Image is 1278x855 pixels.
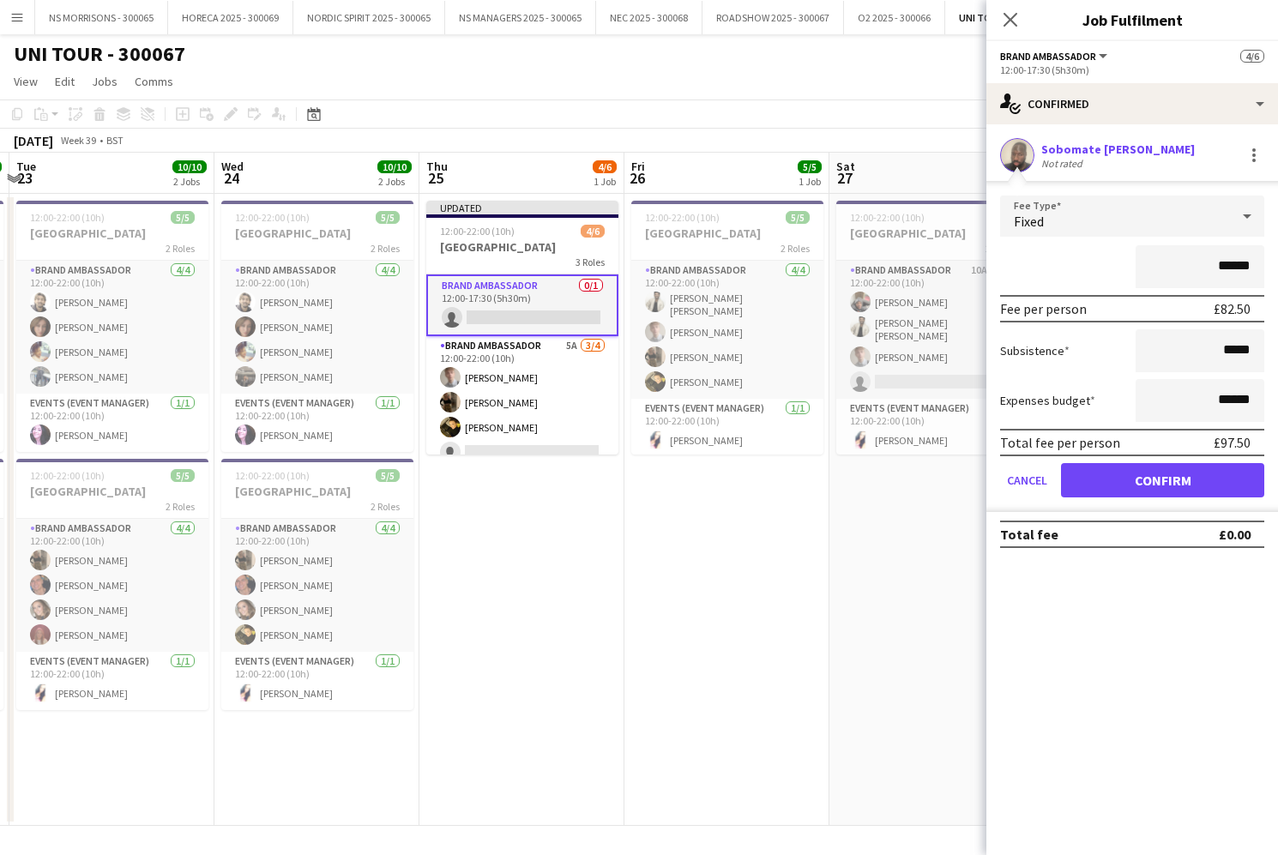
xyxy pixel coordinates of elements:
app-job-card: 12:00-22:00 (10h)5/5[GEOGRAPHIC_DATA]2 RolesBrand Ambassador4/412:00-22:00 (10h)[PERSON_NAME][PER... [221,459,413,710]
h1: UNI TOUR - 300067 [14,41,185,67]
app-job-card: 12:00-22:00 (10h)5/5[GEOGRAPHIC_DATA]2 RolesBrand Ambassador4/412:00-22:00 (10h)[PERSON_NAME][PER... [16,459,208,710]
span: View [14,74,38,89]
h3: [GEOGRAPHIC_DATA] [221,484,413,499]
app-job-card: Updated12:00-22:00 (10h)4/6[GEOGRAPHIC_DATA]3 RolesBrand Ambassador0/112:00-17:30 (5h30m) Brand A... [426,201,618,455]
div: 2 Jobs [378,175,411,188]
label: Expenses budget [1000,393,1095,408]
span: 5/5 [171,211,195,224]
span: 4/6 [581,225,605,238]
app-card-role: Events (Event Manager)1/112:00-22:00 (10h)[PERSON_NAME] [16,394,208,452]
span: Sat [836,159,855,174]
span: 10/10 [377,160,412,173]
span: Wed [221,159,244,174]
span: 12:00-22:00 (10h) [30,211,105,224]
div: BST [106,134,124,147]
button: Cancel [1000,463,1054,497]
button: HORECA 2025 - 300069 [168,1,293,34]
span: Thu [426,159,448,174]
div: Total fee [1000,526,1058,543]
span: 5/5 [786,211,810,224]
a: Jobs [85,70,124,93]
div: Updated [426,201,618,214]
app-card-role: Events (Event Manager)1/112:00-22:00 (10h)[PERSON_NAME] [221,652,413,710]
h3: [GEOGRAPHIC_DATA] [16,226,208,241]
span: 12:00-22:00 (10h) [850,211,925,224]
button: Brand Ambassador [1000,50,1110,63]
app-job-card: 12:00-22:00 (10h)4/5[GEOGRAPHIC_DATA]2 RolesBrand Ambassador10A3/412:00-22:00 (10h)[PERSON_NAME][... [836,201,1028,455]
app-card-role: Brand Ambassador0/112:00-17:30 (5h30m) [426,274,618,336]
app-card-role: Brand Ambassador4/412:00-22:00 (10h)[PERSON_NAME] [PERSON_NAME][PERSON_NAME][PERSON_NAME][PERSON_... [631,261,823,399]
button: NORDIC SPIRIT 2025 - 300065 [293,1,445,34]
span: 2 Roles [371,242,400,255]
app-job-card: 12:00-22:00 (10h)5/5[GEOGRAPHIC_DATA]2 RolesBrand Ambassador4/412:00-22:00 (10h)[PERSON_NAME][PER... [221,201,413,452]
h3: [GEOGRAPHIC_DATA] [631,226,823,241]
span: 5/5 [798,160,822,173]
app-card-role: Brand Ambassador10A3/412:00-22:00 (10h)[PERSON_NAME][PERSON_NAME] [PERSON_NAME][PERSON_NAME] [836,261,1028,399]
span: Tue [16,159,36,174]
button: O2 2025 - 300066 [844,1,945,34]
app-card-role: Brand Ambassador4/412:00-22:00 (10h)[PERSON_NAME][PERSON_NAME][PERSON_NAME][PERSON_NAME] [221,261,413,394]
div: £97.50 [1214,434,1251,451]
span: 12:00-22:00 (10h) [440,225,515,238]
span: 2 Roles [371,500,400,513]
span: 2 Roles [781,242,810,255]
div: £0.00 [1219,526,1251,543]
app-card-role: Brand Ambassador4/412:00-22:00 (10h)[PERSON_NAME][PERSON_NAME][PERSON_NAME][PERSON_NAME] [16,261,208,394]
span: 10/10 [172,160,207,173]
span: 2 Roles [986,242,1015,255]
a: Edit [48,70,81,93]
app-card-role: Events (Event Manager)1/112:00-22:00 (10h)[PERSON_NAME] [16,652,208,710]
div: Sobomate [PERSON_NAME] [1041,141,1195,157]
app-card-role: Events (Event Manager)1/112:00-22:00 (10h)[PERSON_NAME] [836,399,1028,457]
div: [DATE] [14,132,53,149]
div: £82.50 [1214,300,1251,317]
button: Confirm [1061,463,1264,497]
span: 5/5 [376,211,400,224]
div: Total fee per person [1000,434,1120,451]
button: NEC 2025 - 300068 [596,1,702,34]
app-card-role: Brand Ambassador4/412:00-22:00 (10h)[PERSON_NAME][PERSON_NAME][PERSON_NAME][PERSON_NAME] [221,519,413,652]
span: 23 [14,168,36,188]
a: Comms [128,70,180,93]
span: Edit [55,74,75,89]
span: 26 [629,168,645,188]
span: Brand Ambassador [1000,50,1096,63]
span: Week 39 [57,134,99,147]
h3: [GEOGRAPHIC_DATA] [426,239,618,255]
h3: [GEOGRAPHIC_DATA] [221,226,413,241]
app-card-role: Events (Event Manager)1/112:00-22:00 (10h)[PERSON_NAME] [221,394,413,452]
h3: [GEOGRAPHIC_DATA] [16,484,208,499]
button: UNI TOUR - 300067 [945,1,1057,34]
div: 1 Job [799,175,821,188]
span: 5/5 [171,469,195,482]
span: 4/6 [1240,50,1264,63]
span: Fixed [1014,213,1044,230]
div: Fee per person [1000,300,1087,317]
span: 12:00-22:00 (10h) [645,211,720,224]
span: Jobs [92,74,118,89]
app-job-card: 12:00-22:00 (10h)5/5[GEOGRAPHIC_DATA]2 RolesBrand Ambassador4/412:00-22:00 (10h)[PERSON_NAME][PER... [16,201,208,452]
button: ROADSHOW 2025 - 300067 [702,1,844,34]
span: 3 Roles [576,256,605,268]
button: NS MANAGERS 2025 - 300065 [445,1,596,34]
app-job-card: 12:00-22:00 (10h)5/5[GEOGRAPHIC_DATA]2 RolesBrand Ambassador4/412:00-22:00 (10h)[PERSON_NAME] [PE... [631,201,823,455]
span: 12:00-22:00 (10h) [235,211,310,224]
div: 2 Jobs [173,175,206,188]
a: View [7,70,45,93]
div: Not rated [1041,157,1086,170]
app-card-role: Events (Event Manager)1/112:00-22:00 (10h)[PERSON_NAME] [631,399,823,457]
span: Comms [135,74,173,89]
app-card-role: Brand Ambassador5A3/412:00-22:00 (10h)[PERSON_NAME][PERSON_NAME][PERSON_NAME] [426,336,618,469]
span: 2 Roles [166,242,195,255]
span: 24 [219,168,244,188]
span: 2 Roles [166,500,195,513]
h3: [GEOGRAPHIC_DATA] [836,226,1028,241]
h3: Job Fulfilment [986,9,1278,31]
span: 27 [834,168,855,188]
span: 4/6 [593,160,617,173]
